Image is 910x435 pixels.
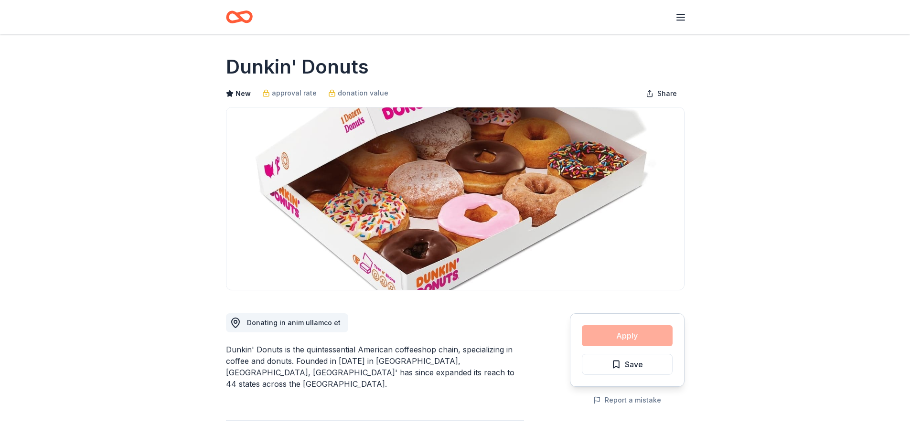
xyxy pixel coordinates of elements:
[262,87,317,99] a: approval rate
[236,88,251,99] span: New
[338,87,388,99] span: donation value
[593,394,661,406] button: Report a mistake
[657,88,677,99] span: Share
[247,318,341,327] span: Donating in anim ullamco et
[638,84,685,103] button: Share
[226,53,369,80] h1: Dunkin' Donuts
[226,344,524,390] div: Dunkin' Donuts is the quintessential American coffeeshop chain, specializing in coffee and donuts...
[226,6,253,28] a: Home
[272,87,317,99] span: approval rate
[625,358,643,371] span: Save
[328,87,388,99] a: donation value
[226,107,684,290] img: Image for Dunkin' Donuts
[582,354,673,375] button: Save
